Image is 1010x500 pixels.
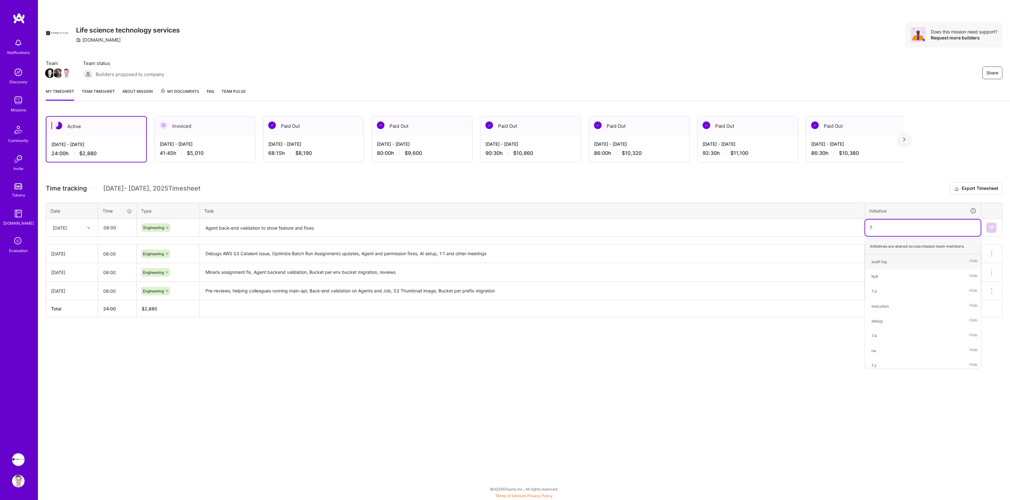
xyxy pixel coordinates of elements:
img: Community [11,122,26,137]
span: Hide [969,287,977,296]
span: $8,190 [295,150,312,156]
input: HH:MM [98,264,136,281]
textarea: Pre-reviews, helping colleagues running main-api, Back-end validation on Agents and Job, S3 Thumb... [200,282,864,300]
a: About Mission [122,88,153,101]
i: icon Chevron [87,226,90,229]
img: Paid Out [594,121,602,129]
div: 41:45 h [160,150,250,156]
th: 24:00 [98,300,137,317]
div: [DATE] [51,269,93,276]
th: Total [46,300,98,317]
div: audit log [871,258,887,265]
span: $9,600 [405,150,422,156]
div: Invite [14,165,23,172]
a: User Avatar [10,475,26,487]
div: Discovery [9,79,27,85]
div: [DOMAIN_NAME] [76,37,121,43]
div: 86:00 h [594,150,684,156]
span: Hide [969,361,977,370]
div: [DATE] [51,250,93,257]
img: Paid Out [377,121,384,129]
span: Engineering [143,225,164,230]
a: Team Member Avatar [46,68,54,79]
div: N/A [871,273,878,280]
img: Team Member Avatar [45,68,55,78]
button: Share [982,67,1002,79]
div: Tokens [12,192,25,198]
div: Paid Out [480,116,581,136]
span: Share [986,70,998,76]
div: © 2025 ATeams Inc., All rights reserved. [38,481,1010,497]
span: | [495,493,553,498]
img: Builders proposed to company [83,69,93,79]
textarea: Debugs AWS S3 Catalent issue, Optimize Batch Run Assignments updates, Agent and permission fixes,... [200,245,864,262]
div: Invoiced [155,116,255,136]
span: $ 2,880 [142,306,157,311]
div: [DATE] - [DATE] [377,141,467,147]
div: 80:00 h [377,150,467,156]
div: Initiatives are shared across mission team members. [865,238,981,254]
div: [DATE] [51,288,93,294]
img: discovery [12,66,25,79]
a: My Documents [160,88,199,101]
span: $11,100 [730,150,748,156]
div: [DATE] [53,224,67,231]
div: [DATE] - [DATE] [51,141,141,148]
div: [DATE] - [DATE] [268,141,359,147]
div: Missions [11,107,26,113]
img: right [903,137,906,142]
th: Task [200,203,865,219]
span: Engineering [143,289,164,293]
span: Hide [969,302,977,310]
a: Team Member Avatar [54,68,62,79]
div: 68:15 h [268,150,359,156]
div: Evaluation [9,247,28,254]
img: Submit [989,225,994,230]
span: Hide [969,317,977,325]
img: Team Member Avatar [53,68,63,78]
span: $10,860 [513,150,533,156]
div: na [871,347,876,354]
img: logo [13,13,25,24]
img: User Avatar [12,475,25,487]
a: My timesheet [46,88,74,101]
th: Type [137,203,200,219]
div: [DATE] - [DATE] [703,141,793,147]
a: Privacy Policy [527,493,553,498]
div: [DATE] - [DATE] [485,141,576,147]
img: Paid Out [811,121,819,129]
div: 7.3 [871,288,877,295]
img: Active [55,122,62,129]
div: Community [8,137,28,144]
i: icon Download [954,185,959,192]
div: 24:00 h [51,150,141,157]
img: Avatar [911,27,926,42]
span: Team Pulse [222,89,246,94]
a: Team timesheet [82,88,115,101]
div: Time [103,208,132,214]
span: Team [46,60,70,67]
div: 90:30 h [485,150,576,156]
span: Hide [969,257,977,266]
h3: Life science technology services [76,26,180,34]
div: Request more builders [931,35,997,41]
span: Hide [969,346,977,355]
img: tokens [15,183,22,189]
img: Invite [12,153,25,165]
span: [DATE] - [DATE] , 2025 Timesheet [103,185,200,192]
span: $10,380 [839,150,859,156]
img: Apprentice: Life science technology services [12,453,25,466]
div: Paid Out [372,116,472,136]
a: Apprentice: Life science technology services [10,453,26,466]
span: Hide [969,332,977,340]
img: Company Logo [46,22,68,45]
div: 7.2 [871,362,876,369]
div: Notifications [7,49,30,56]
span: $2,880 [79,150,97,157]
div: Paid Out [698,116,798,136]
div: Paid Out [589,116,689,136]
input: HH:MM [98,219,136,236]
div: Paid Out [263,116,364,136]
span: My Documents [160,88,199,95]
div: debug [871,318,882,324]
